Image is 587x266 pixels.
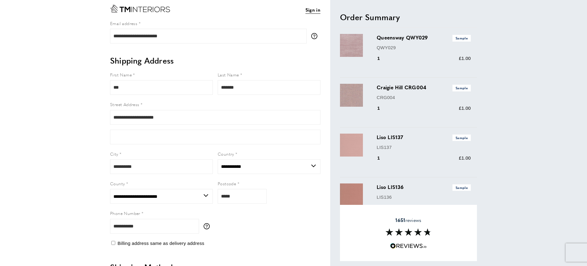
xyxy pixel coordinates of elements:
span: reviews [395,217,421,223]
img: Craigie Hill CRG004 [340,84,363,107]
span: Last Name [218,72,239,78]
p: LIS137 [377,144,471,151]
span: Sample [452,184,471,191]
img: Queensway QWY029 [340,34,363,57]
h3: Craigie Hill CRG004 [377,84,471,91]
span: £1.00 [459,105,471,111]
p: LIS136 [377,194,471,201]
button: More information [204,223,213,229]
img: Liso LIS136 [340,183,363,206]
span: Phone Number [110,210,140,216]
h3: Liso LIS136 [377,183,471,191]
h2: Order Summary [340,12,477,23]
h3: Queensway QWY029 [377,34,471,41]
span: Sample [452,85,471,91]
button: More information [311,33,320,39]
img: Reviews section [386,228,431,236]
span: County [110,180,125,187]
span: Postcode [218,180,236,187]
span: Email address [110,20,137,26]
div: 1 [377,105,389,112]
a: Go to Home page [110,5,170,13]
span: Country [218,151,234,157]
p: CRG004 [377,94,471,101]
span: Street Address [110,101,139,107]
img: Liso LIS137 [340,134,363,157]
h3: Liso LIS137 [377,134,471,141]
div: 1 [377,55,389,62]
div: 1 [377,204,389,212]
h2: Shipping Address [110,55,320,66]
span: Sample [452,35,471,41]
span: Sample [452,135,471,141]
span: First Name [110,72,132,78]
img: Reviews.io 5 stars [390,243,427,249]
p: QWY029 [377,44,471,51]
input: Billing address same as delivery address [111,241,115,245]
a: Sign in [305,6,320,14]
span: £1.00 [459,56,471,61]
span: City [110,151,118,157]
span: £1.00 [459,155,471,161]
strong: 1651 [395,216,405,224]
span: Billing address same as delivery address [117,241,204,246]
div: 1 [377,154,389,162]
